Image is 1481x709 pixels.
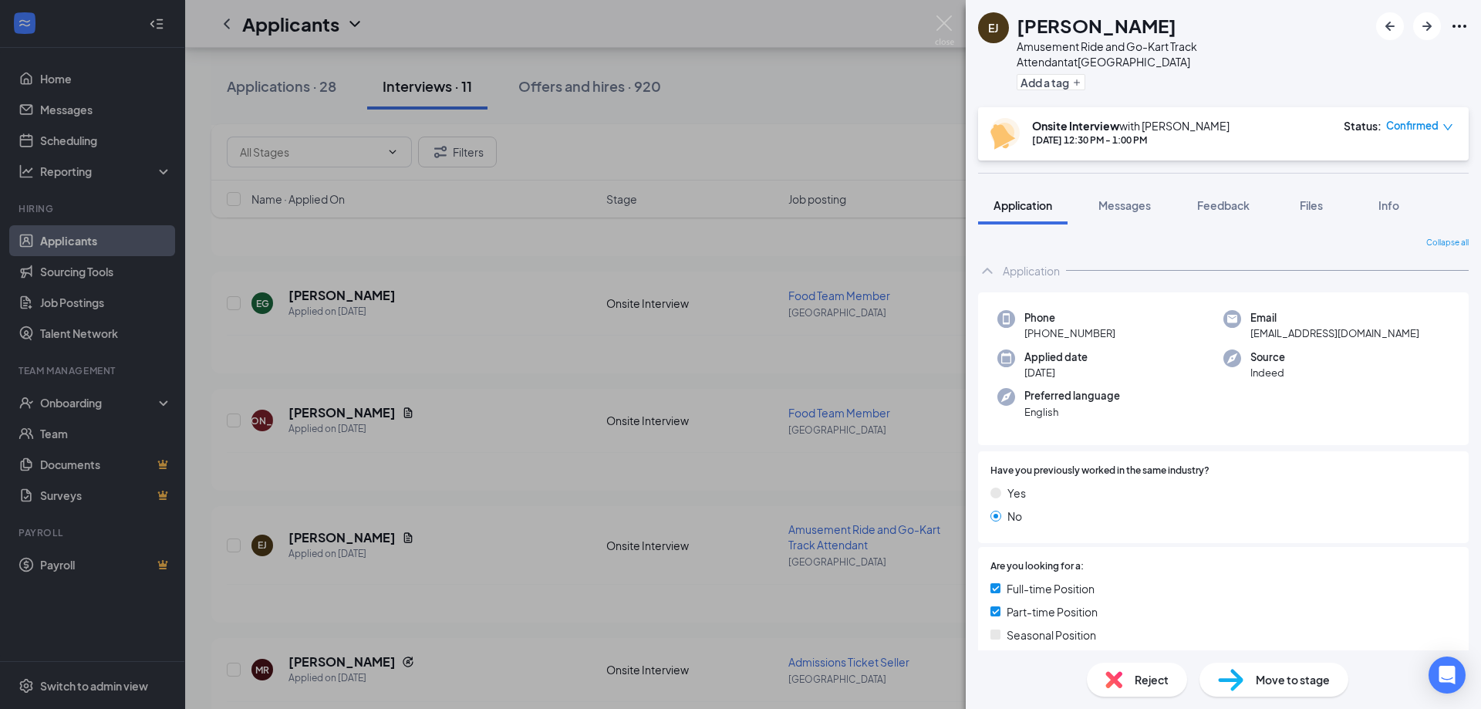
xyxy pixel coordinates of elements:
[1007,580,1095,597] span: Full-time Position
[1007,484,1026,501] span: Yes
[1024,310,1115,326] span: Phone
[1007,603,1098,620] span: Part-time Position
[1007,508,1022,525] span: No
[1072,78,1081,87] svg: Plus
[1032,133,1230,147] div: [DATE] 12:30 PM - 1:00 PM
[1300,198,1323,212] span: Files
[1024,404,1120,420] span: English
[978,262,997,280] svg: ChevronUp
[990,559,1084,574] span: Are you looking for a:
[1024,388,1120,403] span: Preferred language
[1386,118,1439,133] span: Confirmed
[1442,122,1453,133] span: down
[1024,326,1115,341] span: [PHONE_NUMBER]
[994,198,1052,212] span: Application
[988,20,998,35] div: EJ
[1250,326,1419,341] span: [EMAIL_ADDRESS][DOMAIN_NAME]
[1017,74,1085,90] button: PlusAdd a tag
[1250,365,1285,380] span: Indeed
[1250,310,1419,326] span: Email
[1256,671,1330,688] span: Move to stage
[1197,198,1250,212] span: Feedback
[1024,349,1088,365] span: Applied date
[1007,626,1096,643] span: Seasonal Position
[1135,671,1169,688] span: Reject
[1376,12,1404,40] button: ArrowLeftNew
[1413,12,1441,40] button: ArrowRight
[1024,365,1088,380] span: [DATE]
[1017,12,1176,39] h1: [PERSON_NAME]
[1418,17,1436,35] svg: ArrowRight
[1032,118,1230,133] div: with [PERSON_NAME]
[1429,657,1466,694] div: Open Intercom Messenger
[1098,198,1151,212] span: Messages
[1450,17,1469,35] svg: Ellipses
[1381,17,1399,35] svg: ArrowLeftNew
[1378,198,1399,212] span: Info
[1250,349,1285,365] span: Source
[1003,263,1060,279] div: Application
[1344,118,1381,133] div: Status :
[1426,237,1469,249] span: Collapse all
[990,464,1209,478] span: Have you previously worked in the same industry?
[1032,119,1119,133] b: Onsite Interview
[1017,39,1368,69] div: Amusement Ride and Go-Kart Track Attendant at [GEOGRAPHIC_DATA]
